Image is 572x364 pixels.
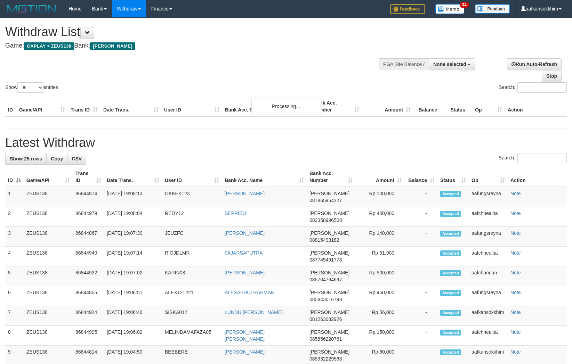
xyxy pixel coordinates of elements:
div: Processing... [251,98,321,115]
span: Accepted [440,310,461,316]
th: Trans ID [68,97,100,116]
td: Rp 140,000 [356,227,405,247]
a: Stop [542,70,562,82]
th: Action [505,97,567,116]
span: Copy 082358996508 to clipboard [309,217,342,223]
td: aafungsreyna [469,227,508,247]
span: Show 25 rows [10,156,42,162]
td: Rp 100,000 [356,187,405,207]
td: Rp 51,900 [356,247,405,266]
td: ZEUS138 [24,227,73,247]
span: Accepted [440,349,461,355]
th: Bank Acc. Name [222,97,311,116]
td: 86844979 [73,207,104,227]
td: 5 [5,266,24,286]
td: [DATE] 19:08:04 [104,207,162,227]
span: Accepted [440,211,461,217]
span: 34 [460,2,469,8]
h1: Latest Withdraw [5,136,567,150]
input: Search: [517,82,567,93]
td: ZEUS138 [24,207,73,227]
td: RIOJDLMR [162,247,222,266]
td: JEUZFC [162,227,222,247]
td: 3 [5,227,24,247]
span: Accepted [440,330,461,336]
span: Copy 085856220761 to clipboard [309,336,342,342]
td: - [405,266,437,286]
th: Action [508,167,567,187]
td: 86844905 [73,326,104,346]
th: Bank Acc. Name: activate to sort column ascending [222,167,307,187]
span: Copy 085932229563 to clipboard [309,356,342,362]
th: Bank Acc. Number [311,97,362,116]
th: ID: activate to sort column descending [5,167,24,187]
td: ZEUS138 [24,326,73,346]
td: Rp 400,000 [356,207,405,227]
td: 86844867 [73,227,104,247]
td: OKKEK123 [162,187,222,207]
td: aafungsreyna [469,187,508,207]
span: Copy 081263082926 to clipboard [309,316,342,322]
th: Status: activate to sort column ascending [437,167,469,187]
a: FAJARSAPUTRA [225,250,263,256]
a: Run Auto-Refresh [507,58,562,70]
span: [PERSON_NAME] [309,250,349,256]
a: [PERSON_NAME] [225,349,265,355]
td: 4 [5,247,24,266]
span: Accepted [440,290,461,296]
td: Rp 500,000 [356,266,405,286]
th: Balance [413,97,448,116]
th: Amount [362,97,413,116]
td: [DATE] 19:07:02 [104,266,162,286]
h4: Game: Bank: [5,42,374,49]
td: [DATE] 19:06:02 [104,326,162,346]
td: 8 [5,326,24,346]
td: aafchannun [469,266,508,286]
h1: Withdraw List [5,25,374,39]
a: Note [510,210,521,216]
td: [DATE] 19:08:13 [104,187,162,207]
td: - [405,286,437,306]
span: [PERSON_NAME] [309,210,349,216]
td: REDY12 [162,207,222,227]
a: CSV [67,153,86,165]
th: Op [472,97,505,116]
a: Note [510,250,521,256]
th: Date Trans.: activate to sort column ascending [104,167,162,187]
a: Note [510,349,521,355]
td: - [405,247,437,266]
th: Trans ID: activate to sort column ascending [73,167,104,187]
th: ID [5,97,16,116]
td: 2 [5,207,24,227]
td: Rp 450,000 [356,286,405,306]
span: Copy 085704764697 to clipboard [309,277,342,282]
td: aafkansokkhim [469,306,508,326]
label: Search: [499,153,567,163]
td: - [405,306,437,326]
a: Note [510,309,521,315]
a: Note [510,230,521,236]
span: None selected [433,61,466,67]
td: 86844924 [73,306,104,326]
td: - [405,326,437,346]
span: [PERSON_NAME] [309,329,349,335]
td: [DATE] 19:07:30 [104,227,162,247]
td: [DATE] 19:06:46 [104,306,162,326]
td: - [405,207,437,227]
span: Accepted [440,191,461,197]
input: Search: [517,153,567,163]
span: Accepted [440,250,461,256]
label: Search: [499,82,567,93]
a: [PERSON_NAME] [225,270,265,275]
th: Status [448,97,472,116]
td: - [405,227,437,247]
a: [PERSON_NAME] [PERSON_NAME] [225,329,265,342]
span: [PERSON_NAME] [309,270,349,275]
th: User ID: activate to sort column ascending [162,167,222,187]
span: [PERSON_NAME] [309,290,349,295]
th: Game/API: activate to sort column ascending [24,167,73,187]
button: None selected [429,58,475,70]
select: Showentries [17,82,43,93]
a: Copy [46,153,67,165]
a: Note [510,191,521,196]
